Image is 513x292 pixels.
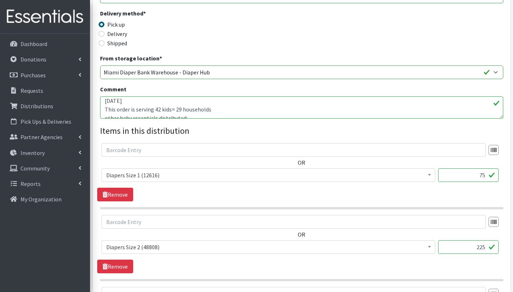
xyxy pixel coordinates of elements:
[106,242,431,252] span: Diapers Size 2 (48808)
[21,40,47,47] p: Dashboard
[21,56,46,63] p: Donations
[107,20,125,29] label: Pick up
[102,215,486,229] input: Barcode Entry
[97,260,133,273] a: Remove
[21,102,53,110] p: Distributions
[21,118,71,125] p: Pick Ups & Deliveries
[21,149,45,156] p: Inventory
[106,170,431,180] span: Diapers Size 1 (12616)
[21,196,62,203] p: My Organization
[102,240,435,254] span: Diapers Size 2 (48808)
[3,5,87,29] img: HumanEssentials
[159,55,162,62] abbr: required
[298,158,305,167] label: OR
[21,180,41,187] p: Reports
[3,177,87,191] a: Reports
[438,168,499,182] input: Quantity
[21,133,63,141] p: Partner Agencies
[3,68,87,82] a: Purchases
[102,168,435,182] span: Diapers Size 1 (12616)
[100,96,503,119] textarea: FLDDDRP Central 2. [DATE] This order is serving 42 kids= 29 households other baby essentials dist...
[100,9,201,20] legend: Delivery method
[3,99,87,113] a: Distributions
[100,124,503,137] legend: Items in this distribution
[3,192,87,206] a: My Organization
[143,10,146,17] abbr: required
[102,143,486,157] input: Barcode Entry
[3,83,87,98] a: Requests
[3,114,87,129] a: Pick Ups & Deliveries
[438,240,499,254] input: Quantity
[3,146,87,160] a: Inventory
[107,39,127,47] label: Shipped
[3,37,87,51] a: Dashboard
[100,54,162,63] label: From storage location
[21,165,50,172] p: Community
[100,85,126,93] label: Comment
[21,72,46,79] p: Purchases
[21,87,43,94] p: Requests
[3,161,87,175] a: Community
[3,52,87,67] a: Donations
[97,188,133,201] a: Remove
[107,29,127,38] label: Delivery
[3,130,87,144] a: Partner Agencies
[298,230,305,239] label: OR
